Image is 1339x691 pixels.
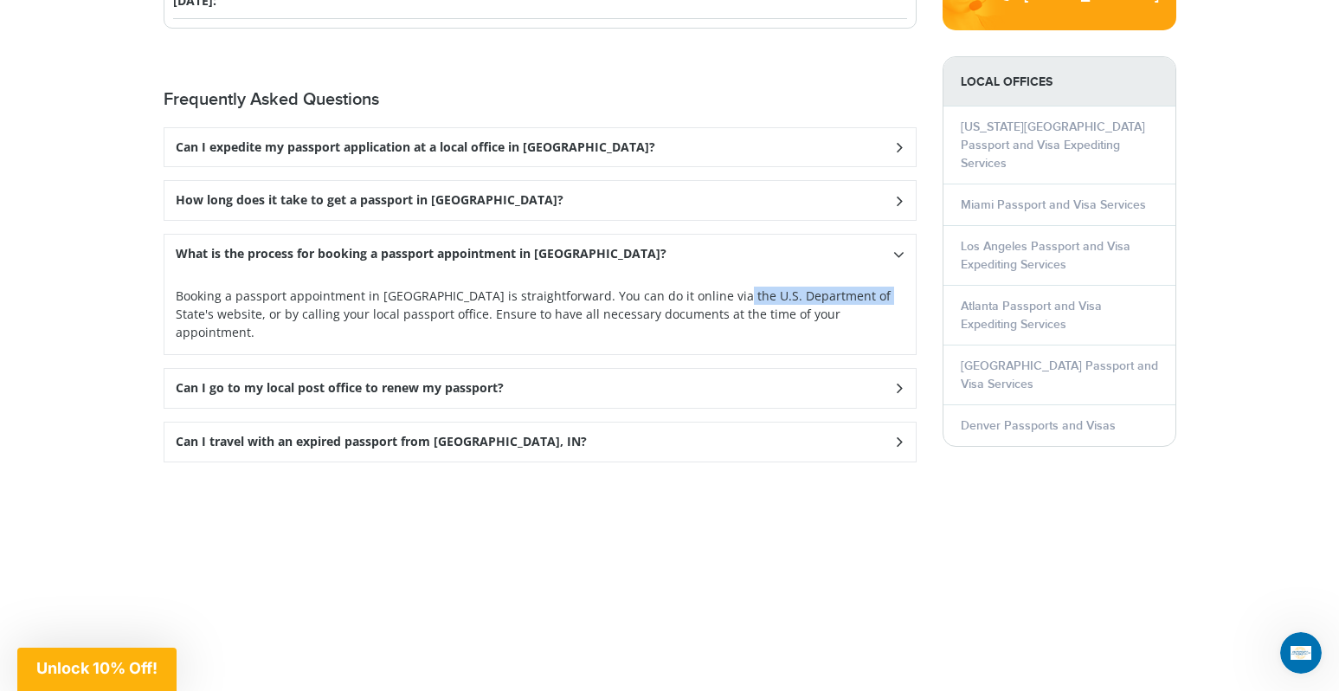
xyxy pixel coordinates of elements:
h3: How long does it take to get a passport in [GEOGRAPHIC_DATA]? [176,193,563,208]
span: Unlock 10% Off! [36,659,158,677]
a: Miami Passport and Visa Services [961,197,1146,212]
h2: Frequently Asked Questions [164,89,917,110]
h3: Can I travel with an expired passport from [GEOGRAPHIC_DATA], IN? [176,435,587,449]
h3: Can I expedite my passport application at a local office in [GEOGRAPHIC_DATA]? [176,140,655,155]
h3: What is the process for booking a passport appointment in [GEOGRAPHIC_DATA]? [176,247,666,262]
iframe: Intercom live chat [1280,632,1322,674]
p: Booking a passport appointment in [GEOGRAPHIC_DATA] is straightforward. You can do it online via ... [176,287,904,341]
a: Atlanta Passport and Visa Expediting Services [961,299,1102,332]
div: Unlock 10% Off! [17,648,177,691]
strong: LOCAL OFFICES [943,57,1175,107]
h3: Can I go to my local post office to renew my passport? [176,381,504,396]
a: Los Angeles Passport and Visa Expediting Services [961,239,1130,272]
a: Denver Passports and Visas [961,418,1116,433]
iframe: fb:comments Facebook Social Plugin [164,475,917,649]
a: [GEOGRAPHIC_DATA] Passport and Visa Services [961,358,1158,391]
a: [US_STATE][GEOGRAPHIC_DATA] Passport and Visa Expediting Services [961,119,1145,171]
